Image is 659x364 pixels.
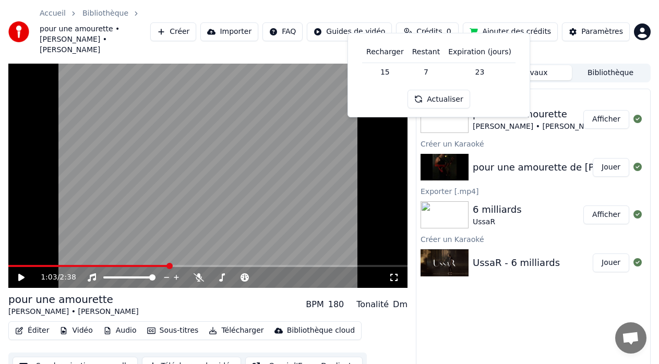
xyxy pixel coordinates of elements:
[581,27,623,37] div: Paramètres
[8,292,139,307] div: pour une amourette
[473,217,522,227] div: UssaR
[328,298,344,311] div: 180
[473,107,603,122] div: pour une amourette
[40,24,150,55] span: pour une amourette • [PERSON_NAME] • [PERSON_NAME]
[99,323,141,338] button: Audio
[473,122,603,132] div: [PERSON_NAME] • [PERSON_NAME]
[59,272,76,283] span: 2:38
[11,323,53,338] button: Éditer
[41,272,57,283] span: 1:03
[408,42,444,63] th: Restant
[444,63,516,81] td: 23
[287,325,355,336] div: Bibliothèque cloud
[40,8,150,55] nav: breadcrumb
[572,65,649,80] button: Bibliothèque
[200,22,258,41] button: Importer
[447,27,451,37] span: 0
[143,323,203,338] button: Sous-titres
[416,137,650,150] div: Créer un Karaoké
[615,322,646,354] div: Ouvrir le chat
[408,63,444,81] td: 7
[416,185,650,197] div: Exporter [.mp4]
[593,253,629,272] button: Jouer
[8,21,29,42] img: youka
[416,89,650,102] div: Exporter [.mp4]
[150,22,196,41] button: Créer
[408,90,470,108] button: Actualiser
[416,233,650,245] div: Créer un Karaoké
[562,22,630,41] button: Paramètres
[473,202,522,217] div: 6 milliards
[396,22,459,41] button: Crédits0
[473,256,560,270] div: UssaR - 6 milliards
[8,307,139,317] div: [PERSON_NAME] • [PERSON_NAME]
[55,323,97,338] button: Vidéo
[262,22,303,41] button: FAQ
[444,42,516,63] th: Expiration (jours)
[362,42,408,63] th: Recharger
[82,8,128,19] a: Bibliothèque
[583,110,629,129] button: Afficher
[495,65,572,80] button: Travaux
[463,22,558,41] button: Ajouter des crédits
[306,298,323,311] div: BPM
[307,22,392,41] button: Guides de vidéo
[416,27,442,37] span: Crédits
[356,298,389,311] div: Tonalité
[393,298,408,311] div: Dm
[583,205,629,224] button: Afficher
[593,158,629,177] button: Jouer
[40,8,66,19] a: Accueil
[362,63,408,81] td: 15
[41,272,66,283] div: /
[205,323,268,338] button: Télécharger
